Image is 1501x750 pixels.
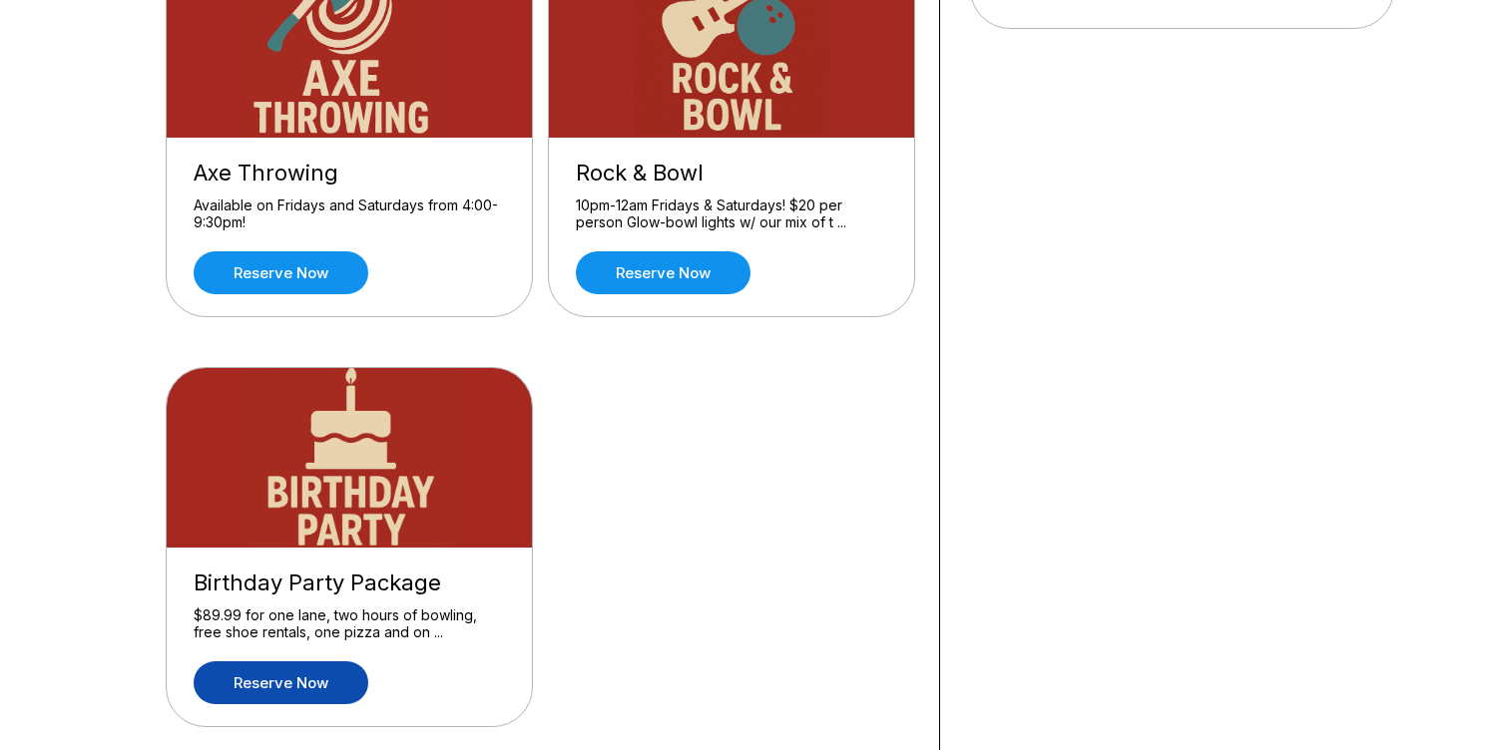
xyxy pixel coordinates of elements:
[194,196,505,231] div: Available on Fridays and Saturdays from 4:00-9:30pm!
[576,251,750,294] a: Reserve now
[194,160,505,187] div: Axe Throwing
[576,160,887,187] div: Rock & Bowl
[194,606,505,641] div: $89.99 for one lane, two hours of bowling, free shoe rentals, one pizza and on ...
[167,368,534,548] img: Birthday Party Package
[194,569,505,596] div: Birthday Party Package
[194,661,368,704] a: Reserve now
[194,251,368,294] a: Reserve now
[576,196,887,231] div: 10pm-12am Fridays & Saturdays! $20 per person Glow-bowl lights w/ our mix of t ...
